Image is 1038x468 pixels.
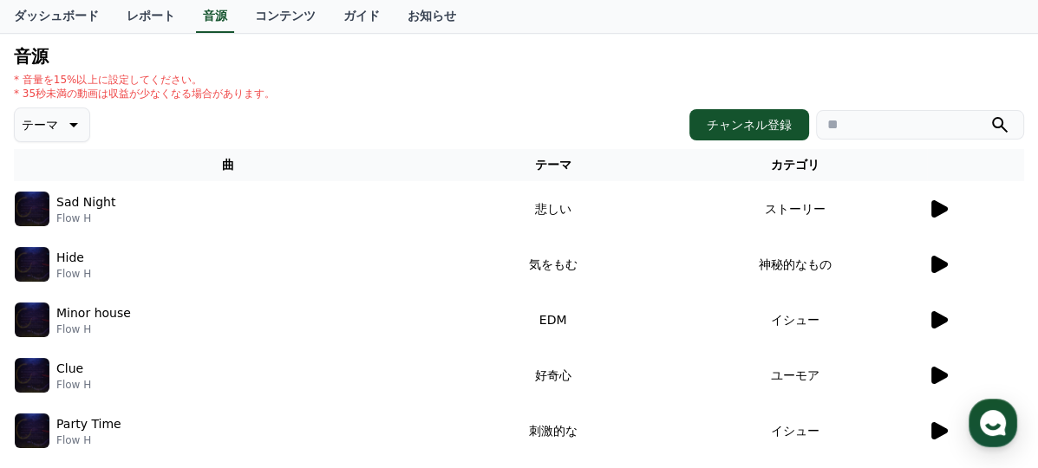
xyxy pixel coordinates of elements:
[663,149,927,181] th: カテゴリ
[14,107,90,142] button: テーマ
[56,322,131,336] p: Flow H
[442,403,663,458] td: 刺激的な
[56,433,121,447] p: Flow H
[15,192,49,226] img: music
[56,267,91,281] p: Flow H
[56,249,84,267] p: Hide
[14,73,275,87] p: * 音量を15%以上に設定してください。
[224,324,333,367] a: Settings
[56,360,83,378] p: Clue
[257,350,299,364] span: Settings
[442,149,663,181] th: テーマ
[15,302,49,337] img: music
[15,358,49,393] img: music
[663,237,927,292] td: 神秘的なもの
[663,292,927,348] td: イシュー
[56,193,115,211] p: Sad Night
[5,324,114,367] a: Home
[442,237,663,292] td: 気をもむ
[663,348,927,403] td: ユーモア
[663,403,927,458] td: イシュー
[114,324,224,367] a: Messages
[442,348,663,403] td: 好奇心
[663,181,927,237] td: ストーリー
[56,378,91,392] p: Flow H
[14,87,275,101] p: * 35秒未満の動画は収益が少なくなる場合があります。
[442,181,663,237] td: 悲しい
[56,304,131,322] p: Minor house
[44,350,75,364] span: Home
[144,351,195,365] span: Messages
[15,247,49,282] img: music
[689,109,809,140] button: チャンネル登録
[56,211,115,225] p: Flow H
[15,413,49,448] img: music
[14,47,1024,66] h4: 音源
[56,415,121,433] p: Party Time
[442,292,663,348] td: EDM
[14,149,442,181] th: 曲
[22,113,58,137] p: テーマ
